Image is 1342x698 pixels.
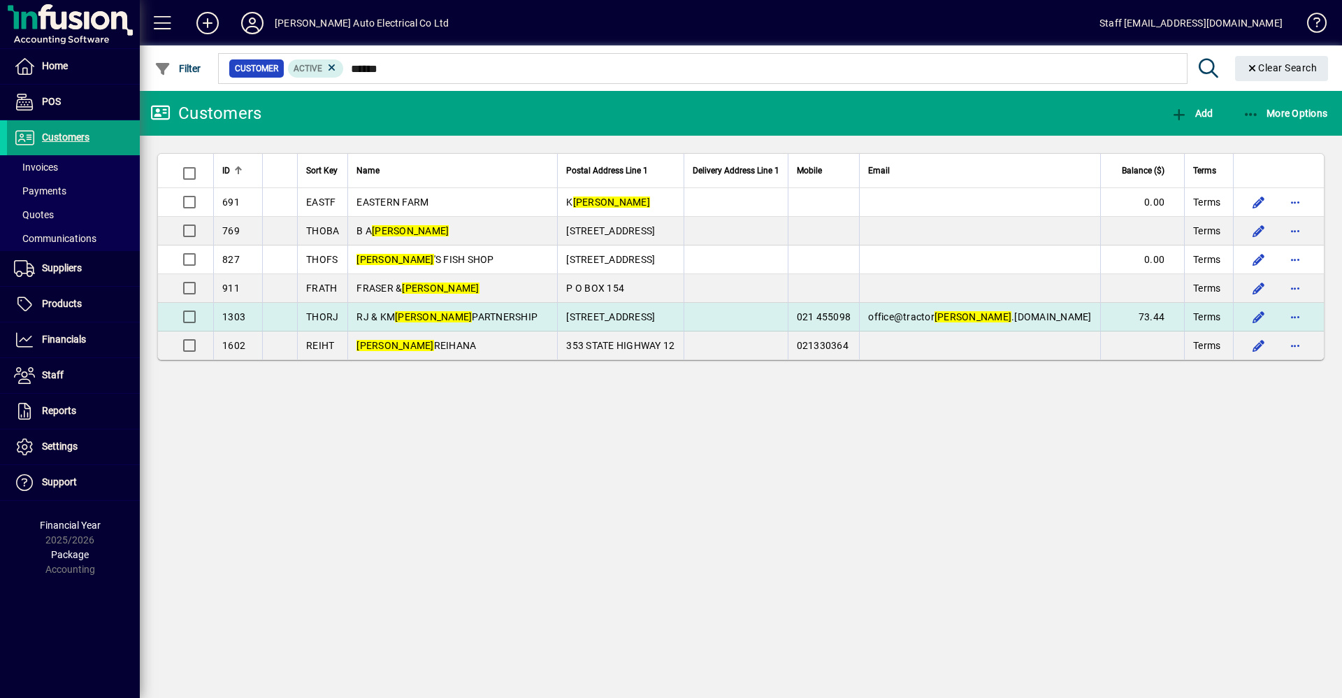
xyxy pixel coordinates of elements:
[306,311,338,322] span: THORJ
[51,549,89,560] span: Package
[402,283,479,294] em: [PERSON_NAME]
[42,405,76,416] span: Reports
[42,131,89,143] span: Customers
[42,441,78,452] span: Settings
[14,162,58,173] span: Invoices
[1193,195,1220,209] span: Terms
[7,322,140,357] a: Financials
[7,203,140,227] a: Quotes
[42,334,86,345] span: Financials
[1248,191,1270,213] button: Edit
[1243,108,1328,119] span: More Options
[42,96,61,107] span: POS
[566,225,655,236] span: [STREET_ADDRESS]
[306,283,337,294] span: FRATH
[1100,303,1184,332] td: 73.44
[7,155,140,179] a: Invoices
[14,209,54,220] span: Quotes
[154,63,201,74] span: Filter
[1193,310,1220,324] span: Terms
[372,225,449,236] em: [PERSON_NAME]
[150,102,261,124] div: Customers
[294,64,322,73] span: Active
[7,85,140,120] a: POS
[7,179,140,203] a: Payments
[566,283,624,294] span: P O BOX 154
[797,340,849,351] span: 021330364
[306,163,338,178] span: Sort Key
[1100,188,1184,217] td: 0.00
[288,59,344,78] mat-chip: Activation Status: Active
[566,163,648,178] span: Postal Address Line 1
[356,254,433,265] em: [PERSON_NAME]
[275,12,449,34] div: [PERSON_NAME] Auto Electrical Co Ltd
[356,311,537,322] span: RJ & KM PARTNERSHIP
[14,185,66,197] span: Payments
[40,520,101,531] span: Financial Year
[7,394,140,429] a: Reports
[797,163,851,178] div: Mobile
[1100,245,1184,274] td: 0.00
[1193,252,1220,266] span: Terms
[1171,108,1213,119] span: Add
[1235,56,1329,81] button: Clear
[868,163,1092,178] div: Email
[306,254,338,265] span: THOFS
[935,311,1011,322] em: [PERSON_NAME]
[1193,163,1216,178] span: Terms
[1284,306,1306,328] button: More options
[1193,224,1220,238] span: Terms
[7,49,140,84] a: Home
[1284,334,1306,357] button: More options
[306,340,334,351] span: REIHT
[868,311,1091,322] span: office@tractor .[DOMAIN_NAME]
[1109,163,1177,178] div: Balance ($)
[1248,277,1270,299] button: Edit
[1099,12,1283,34] div: Staff [EMAIL_ADDRESS][DOMAIN_NAME]
[222,254,240,265] span: 827
[1122,163,1164,178] span: Balance ($)
[42,262,82,273] span: Suppliers
[235,62,278,76] span: Customer
[42,60,68,71] span: Home
[356,283,479,294] span: FRASER &
[7,358,140,393] a: Staff
[356,197,428,208] span: EASTERN FARM
[1248,220,1270,242] button: Edit
[42,476,77,487] span: Support
[566,311,655,322] span: [STREET_ADDRESS]
[566,197,650,208] span: K
[7,429,140,464] a: Settings
[356,254,493,265] span: 'S FISH SHOP
[151,56,205,81] button: Filter
[1284,220,1306,242] button: More options
[1193,339,1220,352] span: Terms
[222,163,254,178] div: ID
[1248,248,1270,271] button: Edit
[222,283,240,294] span: 911
[356,225,449,236] span: B A
[356,163,549,178] div: Name
[42,369,64,380] span: Staff
[573,197,650,208] em: [PERSON_NAME]
[7,465,140,500] a: Support
[1248,334,1270,357] button: Edit
[1167,101,1216,126] button: Add
[797,163,822,178] span: Mobile
[356,340,476,351] span: REIHANA
[566,340,674,351] span: 353 STATE HIGHWAY 12
[693,163,779,178] span: Delivery Address Line 1
[1193,281,1220,295] span: Terms
[1297,3,1325,48] a: Knowledge Base
[306,197,335,208] span: EASTF
[356,163,380,178] span: Name
[1239,101,1332,126] button: More Options
[1284,248,1306,271] button: More options
[306,225,339,236] span: THOBA
[868,163,890,178] span: Email
[222,340,245,351] span: 1602
[566,254,655,265] span: [STREET_ADDRESS]
[7,227,140,250] a: Communications
[222,311,245,322] span: 1303
[42,298,82,309] span: Products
